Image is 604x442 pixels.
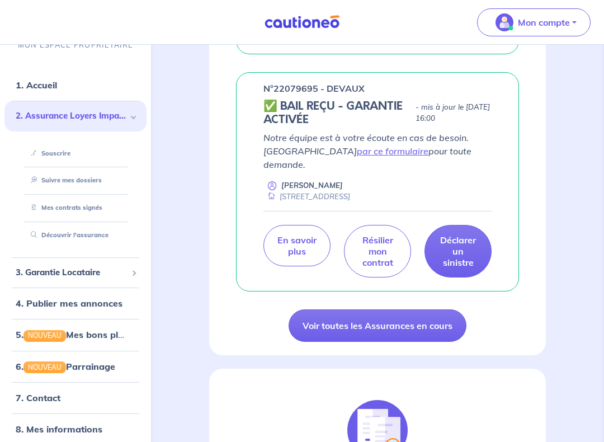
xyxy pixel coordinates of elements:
div: Mes contrats signés [18,199,133,217]
img: Cautioneo [260,15,344,29]
a: Suivre mes dossiers [26,176,102,184]
div: Découvrir l'assurance [18,226,133,244]
div: 6.NOUVEAUParrainage [4,355,147,378]
a: Découvrir l'assurance [26,231,108,239]
p: Déclarer un sinistre [438,234,478,268]
div: Suivre mes dossiers [18,171,133,190]
p: Mon compte [518,16,570,29]
a: Mes contrats signés [26,204,102,211]
p: n°22079695 - DEVAUX [263,82,365,95]
a: Résilier mon contrat [344,225,411,278]
p: [PERSON_NAME] [281,180,343,191]
p: MON ESPACE PROPRIÉTAIRE [18,40,133,50]
a: 5.NOUVEAUMes bons plans [16,329,134,340]
div: 4. Publier mes annonces [4,292,147,314]
div: 3. Garantie Locataire [4,262,147,284]
p: Notre équipe est à votre écoute en cas de besoin. [GEOGRAPHIC_DATA] pour toute demande. [263,131,492,171]
a: 8. Mes informations [16,424,102,435]
div: 2. Assurance Loyers Impayés [4,101,147,131]
img: illu_account_valid_menu.svg [496,13,513,31]
p: En savoir plus [277,234,317,257]
a: Voir toutes les Assurances en cours [289,309,466,342]
div: 1. Accueil [4,74,147,96]
a: 1. Accueil [16,79,57,91]
a: 4. Publier mes annonces [16,298,122,309]
div: 7. Contact [4,387,147,409]
a: par ce formulaire [357,145,428,157]
a: 7. Contact [16,392,60,403]
div: 5.NOUVEAUMes bons plans [4,323,147,346]
span: 2. Assurance Loyers Impayés [16,110,127,123]
div: Souscrire [18,144,133,163]
p: - mis à jour le [DATE] 16:00 [416,102,492,124]
a: En savoir plus [263,225,331,266]
button: illu_account_valid_menu.svgMon compte [477,8,591,36]
h5: ✅ BAIL REÇU - GARANTIE ACTIVÉE [263,100,411,126]
div: state: CONTRACT-VALIDATED, Context: ,MAYBE-CERTIFICATE,,LESSOR-DOCUMENTS,IS-ODEALIM [263,100,492,126]
a: Déclarer un sinistre [424,225,492,278]
div: 8. Mes informations [4,418,147,440]
span: 3. Garantie Locataire [16,266,127,279]
p: Résilier mon contrat [358,234,397,268]
div: [STREET_ADDRESS] [263,191,350,202]
a: Souscrire [26,149,70,157]
a: 6.NOUVEAUParrainage [16,361,115,372]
